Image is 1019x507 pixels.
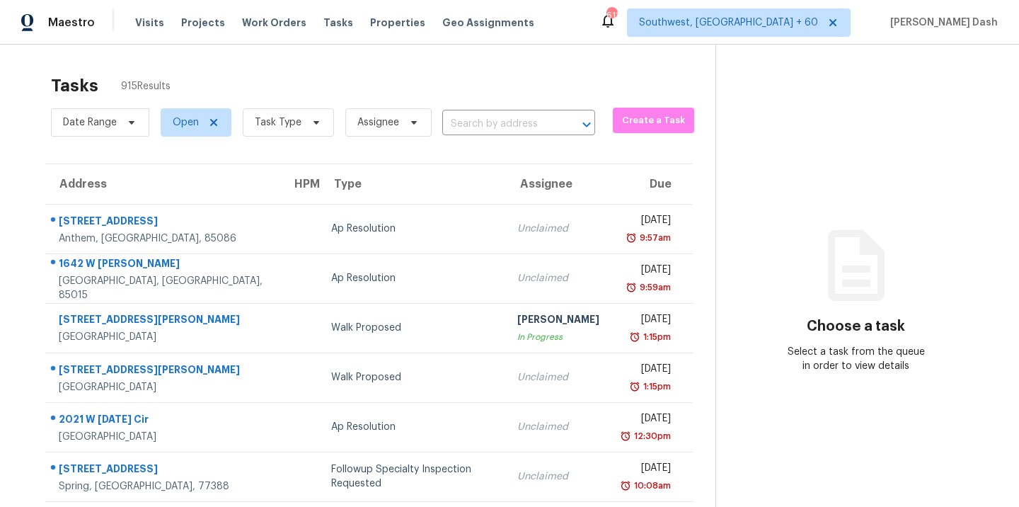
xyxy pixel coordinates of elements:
div: [DATE] [622,461,671,479]
div: Walk Proposed [331,370,495,384]
span: Geo Assignments [442,16,534,30]
span: [PERSON_NAME] Dash [885,16,998,30]
div: 1:15pm [640,330,671,344]
div: Anthem, [GEOGRAPHIC_DATA], 85086 [59,232,269,246]
div: 9:57am [637,231,671,245]
span: Open [173,115,199,130]
span: Projects [181,16,225,30]
div: [GEOGRAPHIC_DATA] [59,330,269,344]
div: [DATE] [622,411,671,429]
div: Ap Resolution [331,271,495,285]
span: Assignee [357,115,399,130]
img: Overdue Alarm Icon [629,380,640,394]
h2: Tasks [51,79,98,93]
div: [DATE] [622,213,671,231]
div: [GEOGRAPHIC_DATA] [59,380,269,394]
img: Overdue Alarm Icon [629,330,640,344]
button: Create a Task [613,108,694,133]
div: 1:15pm [640,380,671,394]
div: 12:30pm [631,429,671,443]
div: [DATE] [622,312,671,330]
div: Unclaimed [517,271,599,285]
span: Maestro [48,16,95,30]
div: 9:59am [637,280,671,295]
div: Unclaimed [517,370,599,384]
div: [STREET_ADDRESS] [59,462,269,479]
img: Overdue Alarm Icon [620,429,631,443]
div: 2021 W [DATE] Cir [59,412,269,430]
span: Work Orders [242,16,306,30]
div: [GEOGRAPHIC_DATA] [59,430,269,444]
div: Spring, [GEOGRAPHIC_DATA], 77388 [59,479,269,494]
div: [STREET_ADDRESS][PERSON_NAME] [59,363,269,380]
img: Overdue Alarm Icon [620,479,631,493]
img: Overdue Alarm Icon [626,280,637,295]
div: Ap Resolution [331,222,495,236]
div: [GEOGRAPHIC_DATA], [GEOGRAPHIC_DATA], 85015 [59,274,269,302]
button: Open [577,115,597,135]
span: 915 Results [121,79,171,93]
span: Properties [370,16,425,30]
span: Date Range [63,115,117,130]
div: Select a task from the queue in order to view details [786,345,926,373]
div: Ap Resolution [331,420,495,434]
div: [DATE] [622,362,671,380]
div: Unclaimed [517,222,599,236]
th: Type [320,164,506,204]
span: Visits [135,16,164,30]
div: In Progress [517,330,599,344]
input: Search by address [442,113,555,135]
th: Due [611,164,693,204]
div: Unclaimed [517,420,599,434]
div: [STREET_ADDRESS][PERSON_NAME] [59,312,269,330]
div: [DATE] [622,263,671,280]
span: Southwest, [GEOGRAPHIC_DATA] + 60 [639,16,818,30]
div: Followup Specialty Inspection Requested [331,462,495,491]
div: Unclaimed [517,469,599,484]
span: Task Type [255,115,301,130]
div: 10:08am [631,479,671,493]
th: Address [45,164,280,204]
div: 611 [606,8,616,23]
th: Assignee [506,164,611,204]
h3: Choose a task [807,319,905,334]
span: Tasks [323,18,353,28]
div: Walk Proposed [331,321,495,335]
th: HPM [280,164,320,204]
img: Overdue Alarm Icon [626,231,637,245]
div: 1642 W [PERSON_NAME] [59,256,269,274]
div: [STREET_ADDRESS] [59,214,269,232]
span: Create a Task [620,113,687,129]
div: [PERSON_NAME] [517,312,599,330]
